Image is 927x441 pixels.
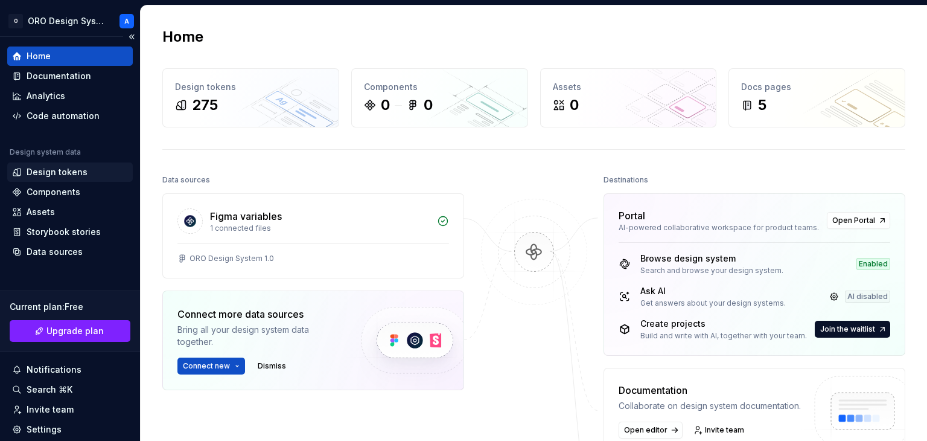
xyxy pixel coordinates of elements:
a: Assets0 [540,68,717,127]
div: Code automation [27,110,100,122]
a: Settings [7,420,133,439]
div: ORO Design System 1.0 [190,254,274,263]
span: Dismiss [258,361,286,371]
div: Design system data [10,147,81,157]
button: OORO Design SystemA [2,8,138,34]
a: Home [7,47,133,66]
div: AI-powered collaborative workspace for product teams. [619,223,820,233]
div: Components [27,186,80,198]
button: Connect new [177,358,245,375]
span: Invite team [705,425,744,435]
a: Open editor [619,422,683,439]
a: Join the waitlist [815,321,890,338]
div: Create projects [640,318,807,330]
div: Search and browse your design system. [640,266,783,275]
div: Documentation [619,383,801,398]
div: 275 [192,95,218,115]
a: Invite team [7,400,133,419]
div: Assets [553,81,704,93]
a: Open Portal [827,212,890,229]
a: Storybook stories [7,222,133,242]
a: Data sources [7,242,133,262]
div: Connect more data sources [177,307,340,321]
div: Settings [27,423,62,436]
a: Documentation [7,66,133,86]
div: Documentation [27,70,91,82]
div: A [124,16,129,26]
div: O [8,14,23,28]
span: Open editor [624,425,667,435]
a: Invite team [690,422,750,439]
div: ORO Design System [28,15,105,27]
button: Search ⌘K [7,380,133,399]
a: Components00 [351,68,528,127]
div: 5 [758,95,766,115]
button: Collapse sidebar [123,28,140,45]
div: Search ⌘K [27,384,72,396]
div: Browse design system [640,253,783,265]
div: Collaborate on design system documentation. [619,400,801,412]
a: Docs pages5 [728,68,905,127]
span: Join the waitlist [820,324,875,334]
div: AI disabled [845,291,890,303]
div: Portal [619,208,645,223]
div: Bring all your design system data together. [177,324,340,348]
div: Ask AI [640,285,786,297]
a: Assets [7,202,133,222]
div: Analytics [27,90,65,102]
div: Data sources [162,172,210,188]
div: Storybook stories [27,226,101,238]
div: Docs pages [741,81,893,93]
a: Design tokens275 [162,68,339,127]
button: Dismiss [252,358,291,375]
button: Notifications [7,360,133,379]
div: Get answers about your design systems. [640,298,786,308]
a: Components [7,182,133,202]
div: Invite team [27,404,74,416]
h2: Home [162,27,203,47]
span: Upgrade plan [46,325,104,337]
div: Notifications [27,364,81,376]
div: Figma variables [210,209,282,224]
span: Open Portal [832,216,875,225]
span: Connect new [183,361,230,371]
button: Upgrade plan [10,320,130,342]
div: Home [27,50,51,62]
div: Destinations [604,172,648,188]
div: Build and write with AI, together with your team. [640,331,807,341]
div: Data sources [27,246,83,258]
a: Design tokens [7,163,133,182]
div: 1 connected files [210,224,430,233]
div: Current plan : Free [10,301,130,313]
div: Design tokens [175,81,327,93]
div: Enabled [856,258,890,270]
a: Code automation [7,106,133,126]
div: Design tokens [27,166,88,178]
div: 0 [424,95,433,115]
div: 0 [381,95,390,115]
div: Assets [27,206,55,218]
div: 0 [570,95,579,115]
a: Analytics [7,86,133,106]
div: Components [364,81,515,93]
a: Figma variables1 connected filesORO Design System 1.0 [162,193,464,278]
